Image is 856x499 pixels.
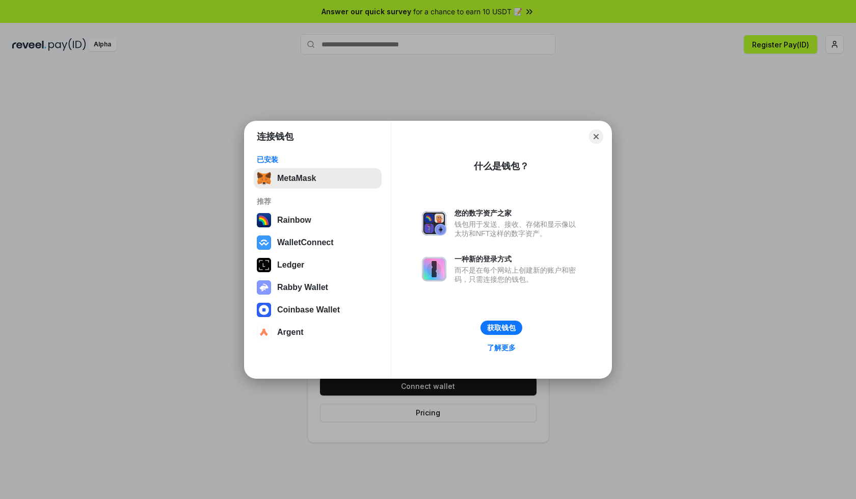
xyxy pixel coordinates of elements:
[474,160,529,172] div: 什么是钱包？
[589,129,603,144] button: Close
[257,130,293,143] h1: 连接钱包
[277,305,340,314] div: Coinbase Wallet
[454,220,581,238] div: 钱包用于发送、接收、存储和显示像以太坊和NFT这样的数字资产。
[422,257,446,281] img: svg+xml,%3Csvg%20xmlns%3D%22http%3A%2F%2Fwww.w3.org%2F2000%2Fsvg%22%20fill%3D%22none%22%20viewBox...
[277,260,304,270] div: Ledger
[487,343,516,352] div: 了解更多
[257,155,379,164] div: 已安装
[487,323,516,332] div: 获取钱包
[254,322,382,343] button: Argent
[254,168,382,189] button: MetaMask
[480,321,522,335] button: 获取钱包
[257,235,271,250] img: svg+xml,%3Csvg%20width%3D%2228%22%20height%3D%2228%22%20viewBox%3D%220%200%2028%2028%22%20fill%3D...
[277,216,311,225] div: Rainbow
[481,341,522,354] a: 了解更多
[257,258,271,272] img: svg+xml,%3Csvg%20xmlns%3D%22http%3A%2F%2Fwww.w3.org%2F2000%2Fsvg%22%20width%3D%2228%22%20height%3...
[277,283,328,292] div: Rabby Wallet
[454,208,581,218] div: 您的数字资产之家
[254,300,382,320] button: Coinbase Wallet
[254,232,382,253] button: WalletConnect
[257,171,271,186] img: svg+xml,%3Csvg%20fill%3D%22none%22%20height%3D%2233%22%20viewBox%3D%220%200%2035%2033%22%20width%...
[254,255,382,275] button: Ledger
[422,211,446,235] img: svg+xml,%3Csvg%20xmlns%3D%22http%3A%2F%2Fwww.w3.org%2F2000%2Fsvg%22%20fill%3D%22none%22%20viewBox...
[254,210,382,230] button: Rainbow
[257,303,271,317] img: svg+xml,%3Csvg%20width%3D%2228%22%20height%3D%2228%22%20viewBox%3D%220%200%2028%2028%22%20fill%3D...
[277,174,316,183] div: MetaMask
[257,325,271,339] img: svg+xml,%3Csvg%20width%3D%2228%22%20height%3D%2228%22%20viewBox%3D%220%200%2028%2028%22%20fill%3D...
[277,328,304,337] div: Argent
[257,213,271,227] img: svg+xml,%3Csvg%20width%3D%22120%22%20height%3D%22120%22%20viewBox%3D%220%200%20120%20120%22%20fil...
[254,277,382,298] button: Rabby Wallet
[277,238,334,247] div: WalletConnect
[454,254,581,264] div: 一种新的登录方式
[454,266,581,284] div: 而不是在每个网站上创建新的账户和密码，只需连接您的钱包。
[257,280,271,295] img: svg+xml,%3Csvg%20xmlns%3D%22http%3A%2F%2Fwww.w3.org%2F2000%2Fsvg%22%20fill%3D%22none%22%20viewBox...
[257,197,379,206] div: 推荐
